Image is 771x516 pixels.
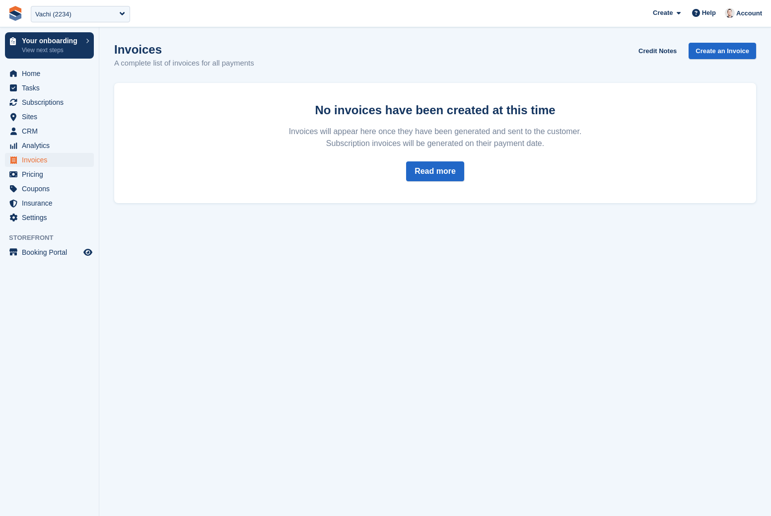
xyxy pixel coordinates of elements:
[279,126,592,149] p: Invoices will appear here once they have been generated and sent to the customer. Subscription in...
[5,95,94,109] a: menu
[634,43,681,59] a: Credit Notes
[22,46,81,55] p: View next steps
[35,9,71,19] div: Vachi (2234)
[22,37,81,44] p: Your onboarding
[5,245,94,259] a: menu
[5,139,94,152] a: menu
[725,8,735,18] img: Jeff Knox
[114,58,254,69] p: A complete list of invoices for all payments
[22,124,81,138] span: CRM
[22,245,81,259] span: Booking Portal
[22,139,81,152] span: Analytics
[9,233,99,243] span: Storefront
[5,211,94,224] a: menu
[114,43,254,56] h1: Invoices
[5,32,94,59] a: Your onboarding View next steps
[5,196,94,210] a: menu
[5,110,94,124] a: menu
[5,124,94,138] a: menu
[315,103,555,117] strong: No invoices have been created at this time
[22,196,81,210] span: Insurance
[5,167,94,181] a: menu
[689,43,756,59] a: Create an Invoice
[5,67,94,80] a: menu
[406,161,464,181] a: Read more
[702,8,716,18] span: Help
[22,167,81,181] span: Pricing
[22,153,81,167] span: Invoices
[22,95,81,109] span: Subscriptions
[5,182,94,196] a: menu
[22,81,81,95] span: Tasks
[82,246,94,258] a: Preview store
[5,81,94,95] a: menu
[22,211,81,224] span: Settings
[22,110,81,124] span: Sites
[8,6,23,21] img: stora-icon-8386f47178a22dfd0bd8f6a31ec36ba5ce8667c1dd55bd0f319d3a0aa187defe.svg
[22,182,81,196] span: Coupons
[653,8,673,18] span: Create
[5,153,94,167] a: menu
[736,8,762,18] span: Account
[22,67,81,80] span: Home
